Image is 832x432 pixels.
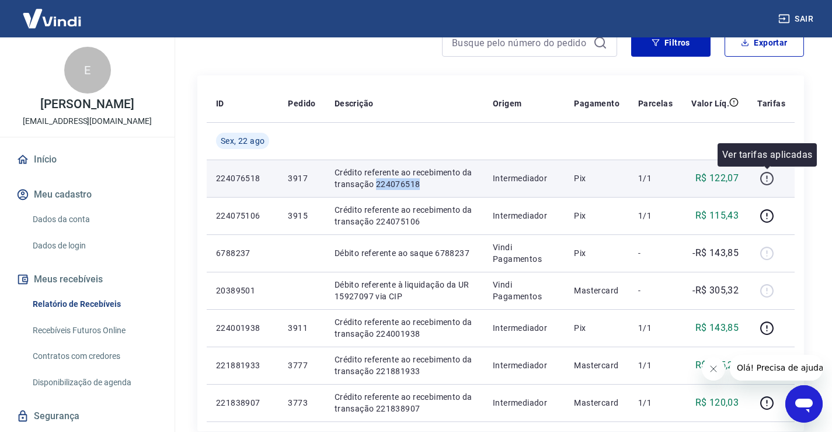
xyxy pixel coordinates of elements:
p: R$ 122,07 [695,171,739,185]
p: 224076518 [216,172,269,184]
img: Vindi [14,1,90,36]
p: R$ 115,43 [695,209,739,223]
p: Pix [574,322,619,334]
span: Sex, 22 ago [221,135,264,147]
p: 1/1 [638,322,673,334]
p: Pedido [288,98,315,109]
p: - [638,247,673,259]
p: Descrição [335,98,374,109]
p: Valor Líq. [691,98,729,109]
p: Mastercard [574,360,619,371]
p: Crédito referente ao recebimento da transação 224075106 [335,204,474,227]
p: Crédito referente ao recebimento da transação 224001938 [335,316,474,340]
p: Pix [574,172,619,184]
p: 3773 [288,397,315,409]
p: Débito referente à liquidação da UR 15927097 via CIP [335,279,474,302]
p: Intermediador [493,397,555,409]
button: Exportar [725,29,804,57]
a: Segurança [14,403,161,429]
p: 1/1 [638,172,673,184]
p: 1/1 [638,360,673,371]
p: Origem [493,98,521,109]
a: Recebíveis Futuros Online [28,319,161,343]
p: Tarifas [757,98,785,109]
p: [PERSON_NAME] [40,98,134,110]
p: R$ 143,85 [695,321,739,335]
button: Sair [776,8,818,30]
p: - [638,285,673,296]
p: Vindi Pagamentos [493,241,555,265]
p: 1/1 [638,210,673,222]
a: Dados da conta [28,208,161,231]
p: 224075106 [216,210,269,222]
p: Intermediador [493,360,555,371]
p: 221838907 [216,397,269,409]
p: 20389501 [216,285,269,296]
input: Busque pelo número do pedido [452,34,589,51]
p: Intermediador [493,210,555,222]
p: 6788237 [216,247,269,259]
p: R$ 120,03 [695,396,739,410]
a: Relatório de Recebíveis [28,292,161,316]
p: R$ 185,29 [695,358,739,372]
button: Meus recebíveis [14,267,161,292]
span: Olá! Precisa de ajuda? [7,8,98,18]
button: Meu cadastro [14,182,161,208]
p: Crédito referente ao recebimento da transação 221838907 [335,391,474,414]
p: [EMAIL_ADDRESS][DOMAIN_NAME] [23,115,152,127]
p: Intermediador [493,322,555,334]
p: -R$ 305,32 [692,284,739,298]
p: Mastercard [574,285,619,296]
button: Filtros [631,29,711,57]
p: Pagamento [574,98,619,109]
iframe: Mensagem da empresa [730,355,823,381]
iframe: Fechar mensagem [702,357,725,381]
a: Disponibilização de agenda [28,371,161,395]
a: Contratos com credores [28,344,161,368]
div: E [64,47,111,94]
p: 221881933 [216,360,269,371]
p: 3911 [288,322,315,334]
a: Dados de login [28,234,161,258]
p: Pix [574,247,619,259]
a: Início [14,147,161,172]
p: Pix [574,210,619,222]
p: Intermediador [493,172,555,184]
p: -R$ 143,85 [692,246,739,260]
iframe: Botão para abrir a janela de mensagens [785,385,823,423]
p: 224001938 [216,322,269,334]
p: Crédito referente ao recebimento da transação 224076518 [335,167,474,190]
p: 3917 [288,172,315,184]
p: Crédito referente ao recebimento da transação 221881933 [335,354,474,377]
p: Débito referente ao saque 6788237 [335,247,474,259]
p: Mastercard [574,397,619,409]
p: ID [216,98,224,109]
p: Parcelas [638,98,673,109]
p: 3777 [288,360,315,371]
p: Ver tarifas aplicadas [722,148,812,162]
p: 1/1 [638,397,673,409]
p: Vindi Pagamentos [493,279,555,302]
p: 3915 [288,210,315,222]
